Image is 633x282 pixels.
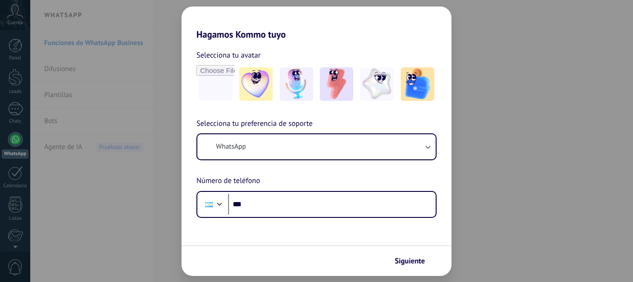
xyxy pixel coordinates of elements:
span: WhatsApp [216,142,246,151]
img: -5.jpeg [401,67,434,101]
span: Selecciona tu preferencia de soporte [196,118,313,130]
img: -4.jpeg [360,67,394,101]
img: -2.jpeg [280,67,313,101]
button: WhatsApp [197,134,436,159]
button: Siguiente [391,253,438,269]
span: Siguiente [395,258,425,264]
h2: Hagamos Kommo tuyo [182,7,451,40]
span: Selecciona tu avatar [196,49,261,61]
img: -1.jpeg [239,67,273,101]
img: -3.jpeg [320,67,353,101]
div: Argentina: + 54 [200,195,218,214]
span: Número de teléfono [196,175,260,187]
